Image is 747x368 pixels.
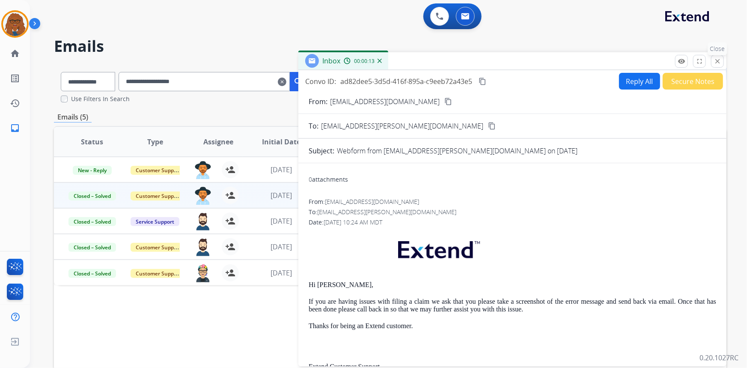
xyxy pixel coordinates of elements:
span: New - Reply [73,166,112,175]
mat-icon: person_add [225,190,235,200]
p: 0.20.1027RC [699,353,738,363]
p: If you are having issues with filing a claim we ask that you please take a screenshot of the erro... [309,298,716,314]
span: [DATE] [271,268,292,278]
img: agent-avatar [194,238,211,256]
p: Close [708,42,727,55]
mat-icon: inbox [10,123,20,133]
img: agent-avatar [194,212,211,230]
img: avatar [3,12,27,36]
mat-icon: search [293,77,304,87]
p: Convo ID: [305,76,336,87]
button: Close [711,55,724,68]
span: Closed – Solved [68,191,116,200]
span: Status [81,137,103,147]
span: 0 [309,175,312,183]
span: Customer Support [131,191,186,200]
span: Customer Support [131,166,186,175]
mat-icon: remove_red_eye [678,57,685,65]
span: [DATE] 10:24 AM MDT [324,218,382,226]
span: [EMAIL_ADDRESS][PERSON_NAME][DOMAIN_NAME] [321,121,483,131]
mat-icon: content_copy [488,122,496,130]
mat-icon: person_add [225,165,235,175]
span: [DATE] [271,242,292,251]
p: [EMAIL_ADDRESS][DOMAIN_NAME] [330,96,440,107]
mat-icon: close [714,57,721,65]
img: extend.png [387,231,488,265]
mat-icon: person_add [225,268,235,278]
span: [EMAIL_ADDRESS][PERSON_NAME][DOMAIN_NAME] [317,208,456,216]
button: Secure Notes [663,73,723,90]
h2: Emails [54,38,726,55]
div: From: [309,197,716,206]
span: [DATE] [271,191,292,200]
span: Type [147,137,163,147]
span: [DATE] [271,216,292,226]
span: Assignee [203,137,233,147]
img: agent-avatar [194,161,211,179]
span: Inbox [322,56,340,66]
p: Thanks for being an Extend customer. [309,322,716,330]
p: To: [309,121,318,131]
p: Webform from [EMAIL_ADDRESS][PERSON_NAME][DOMAIN_NAME] on [DATE] [337,146,577,156]
mat-icon: person_add [225,216,235,226]
span: Closed – Solved [68,243,116,252]
img: agent-avatar [194,187,211,205]
mat-icon: fullscreen [696,57,703,65]
span: [EMAIL_ADDRESS][DOMAIN_NAME] [325,197,419,206]
mat-icon: history [10,98,20,108]
span: ad82dee5-3d5d-416f-895a-c9eeb72a43e5 [340,77,472,86]
mat-icon: home [10,48,20,59]
span: Service Support [131,217,179,226]
p: From: [309,96,327,107]
mat-icon: list_alt [10,73,20,84]
button: Reply All [619,73,660,90]
span: Customer Support [131,269,186,278]
div: Date: [309,218,716,227]
p: Emails (5) [54,112,92,123]
span: Initial Date [262,137,301,147]
mat-icon: content_copy [444,98,452,105]
span: 00:00:13 [354,58,375,65]
p: Subject: [309,146,334,156]
span: Customer Support [131,243,186,252]
img: agent-avatar [194,264,211,282]
mat-icon: content_copy [479,78,486,85]
label: Use Filters In Search [71,95,130,103]
mat-icon: person_add [225,242,235,252]
mat-icon: clear [278,77,286,87]
div: attachments [309,175,348,184]
span: Closed – Solved [68,217,116,226]
span: Closed – Solved [68,269,116,278]
div: To: [309,208,716,216]
p: Hi [PERSON_NAME], [309,281,716,289]
span: [DATE] [271,165,292,174]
